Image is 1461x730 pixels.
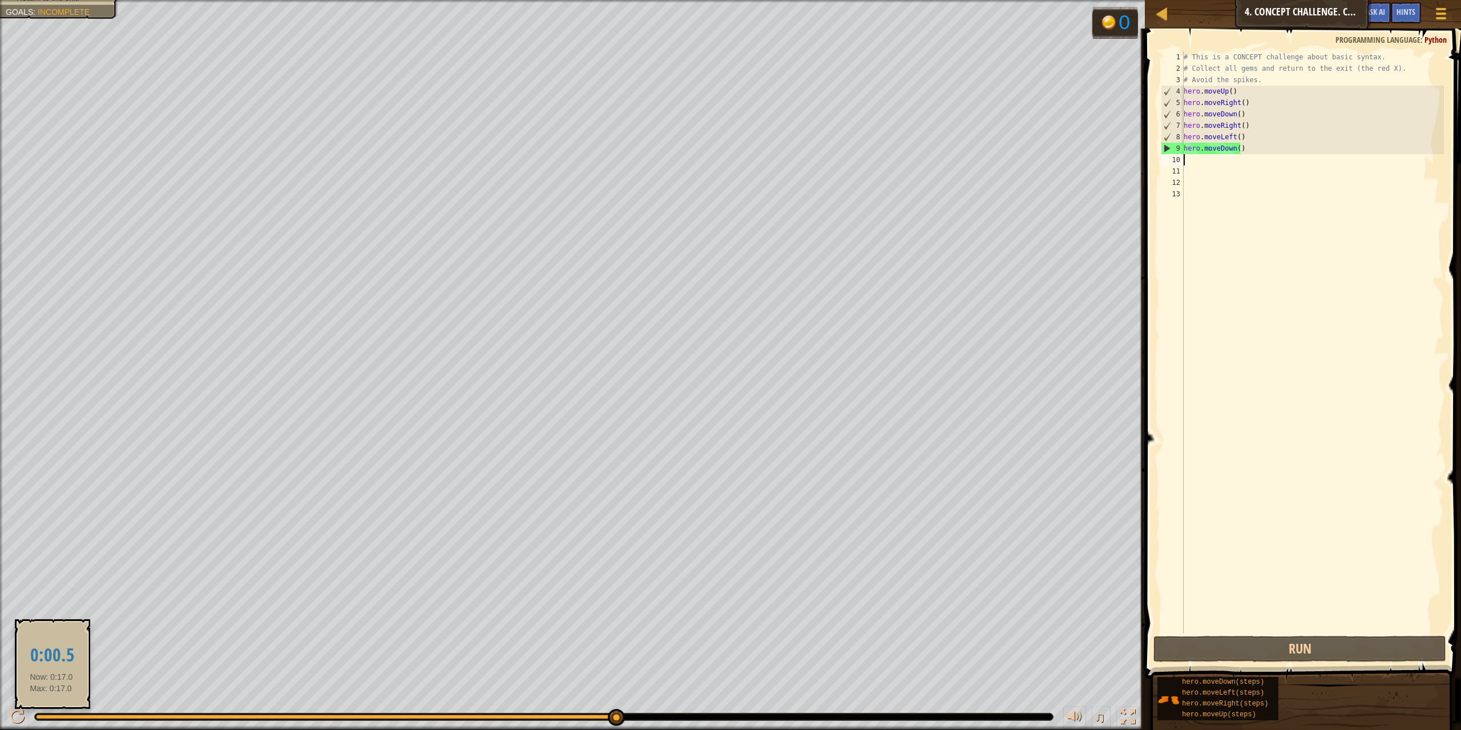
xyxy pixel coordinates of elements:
button: Ctrl + P: Play [6,707,29,730]
span: ♫ [1094,708,1105,725]
div: 11 [1161,166,1184,177]
span: Incomplete [38,7,90,17]
div: 4 [1161,86,1184,97]
button: Ask AI [1360,2,1391,23]
span: Programming language [1335,34,1420,45]
button: Run [1153,636,1447,662]
div: 1 [1161,51,1184,63]
button: ♫ [1092,707,1111,730]
button: Toggle fullscreen [1116,707,1139,730]
div: 8 [1161,131,1184,143]
span: Ask AI [1366,6,1385,17]
button: Show game menu [1427,2,1455,29]
div: 3 [1161,74,1184,86]
div: Now: 0:17.0 Max: 0:17.0 [22,629,83,699]
span: Hints [1397,6,1415,17]
h2: 0:00.5 [30,646,75,666]
div: 7 [1161,120,1184,131]
div: 13 [1161,188,1184,200]
div: 10 [1161,154,1184,166]
div: Team 'ogres' has 0 gold. [1092,7,1139,39]
span: hero.moveLeft(steps) [1182,689,1264,697]
span: hero.moveRight(steps) [1182,700,1268,708]
div: 6 [1161,108,1184,120]
div: 9 [1161,143,1184,154]
span: hero.moveDown(steps) [1182,678,1264,686]
div: 2 [1161,63,1184,74]
span: : [1420,34,1424,45]
span: Python [1424,34,1447,45]
span: Goals [6,7,33,17]
button: Adjust volume [1063,707,1086,730]
img: portrait.png [1157,689,1179,711]
span: hero.moveUp(steps) [1182,711,1256,719]
span: : [33,7,38,17]
div: 12 [1161,177,1184,188]
div: 5 [1161,97,1184,108]
div: 0 [1119,13,1130,33]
